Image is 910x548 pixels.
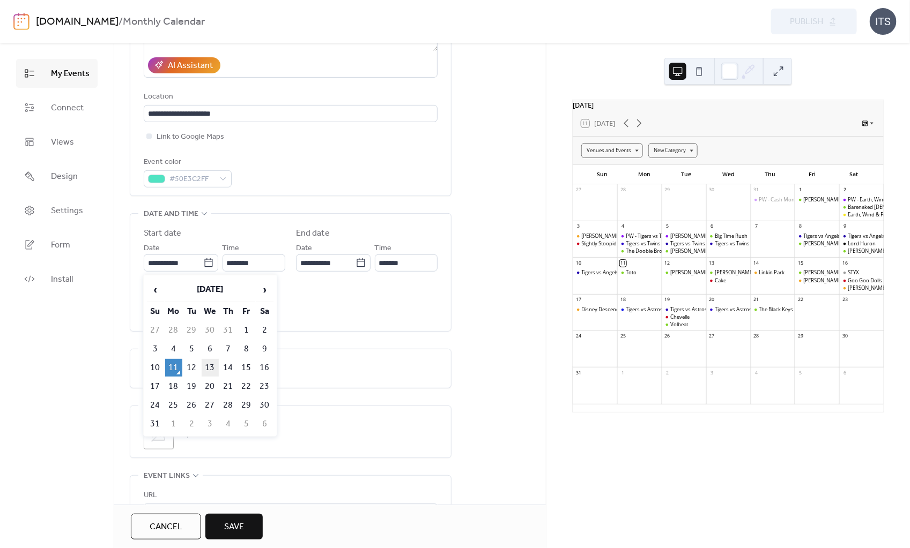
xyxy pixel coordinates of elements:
[165,340,182,358] td: 4
[183,378,201,395] td: 19
[626,247,675,254] div: The Doobie Brothers
[220,378,237,395] td: 21
[144,489,435,502] div: URL
[256,396,273,414] td: 30
[797,223,804,230] div: 8
[16,265,98,294] a: Install
[795,232,839,239] div: Tigers vs Angels
[202,378,219,395] td: 20
[662,232,706,239] div: PW - Rufus Du Sol
[626,306,663,313] div: Tigers vs Astros
[157,131,224,144] span: Link to Google Maps
[620,370,626,376] div: 1
[147,359,164,377] td: 10
[842,260,848,266] div: 16
[183,415,201,433] td: 2
[147,340,164,358] td: 3
[36,12,119,32] a: [DOMAIN_NAME]
[623,165,665,184] div: Mon
[575,187,582,193] div: 27
[715,306,752,313] div: Tigers vs Astros
[13,13,29,30] img: logo
[296,242,312,255] span: Date
[581,165,623,184] div: Sun
[626,240,661,247] div: Tigers vs Twins
[804,277,843,284] div: [PERSON_NAME]
[51,170,78,183] span: Design
[842,296,848,303] div: 23
[256,340,273,358] td: 9
[664,260,671,266] div: 12
[16,127,98,156] a: Views
[375,242,392,255] span: Time
[708,370,715,376] div: 3
[670,232,709,239] div: [PERSON_NAME]
[664,296,671,303] div: 19
[202,303,219,320] th: We
[839,204,884,211] div: Barenaked Ladies
[220,415,237,433] td: 4
[220,396,237,414] td: 28
[848,247,887,254] div: [PERSON_NAME]
[573,232,617,239] div: Katy Perry
[797,370,804,376] div: 5
[238,340,255,358] td: 8
[202,340,219,358] td: 6
[670,269,709,276] div: [PERSON_NAME]
[183,321,201,339] td: 29
[751,306,795,313] div: The Black Keys
[582,269,619,276] div: Tigers vs Angels
[795,240,839,247] div: Thomas Rhett
[797,333,804,340] div: 29
[751,269,795,276] div: Linkin Park
[670,313,690,320] div: Chevelle
[626,269,637,276] div: Toto
[131,514,201,539] button: Cancel
[753,333,759,340] div: 28
[148,57,220,73] button: AI Assistant
[706,269,751,276] div: Neil Young
[795,269,839,276] div: Little Big Town
[706,232,751,239] div: Big Time Rush
[662,247,706,254] div: Rufus Du Sol
[51,102,84,115] span: Connect
[804,240,843,247] div: [PERSON_NAME]
[256,378,273,395] td: 23
[165,279,255,302] th: [DATE]
[842,223,848,230] div: 9
[620,223,626,230] div: 4
[795,277,839,284] div: Shane Gillis
[753,187,759,193] div: 31
[797,296,804,303] div: 22
[759,306,794,313] div: The Black Keys
[670,247,709,254] div: [PERSON_NAME]
[16,230,98,259] a: Form
[839,247,884,254] div: Nelly
[620,187,626,193] div: 28
[662,269,706,276] div: Rod Stewart
[795,196,839,203] div: Cyndi Lauper
[573,240,617,247] div: Slightly Stoopid
[144,91,435,103] div: Location
[833,165,875,184] div: Sat
[664,333,671,340] div: 26
[575,370,582,376] div: 31
[51,67,90,80] span: My Events
[706,277,751,284] div: Cake
[797,187,804,193] div: 1
[617,247,662,254] div: The Doobie Brothers
[707,165,749,184] div: Wed
[183,303,201,320] th: Tu
[165,359,182,377] td: 11
[238,303,255,320] th: Fr
[575,296,582,303] div: 17
[150,521,182,534] span: Cancel
[238,359,255,377] td: 15
[708,333,715,340] div: 27
[147,279,164,301] span: ‹
[839,284,884,291] div: Tate McRae
[839,240,884,247] div: Lord Huron
[575,260,582,266] div: 10
[575,333,582,340] div: 24
[183,359,201,377] td: 12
